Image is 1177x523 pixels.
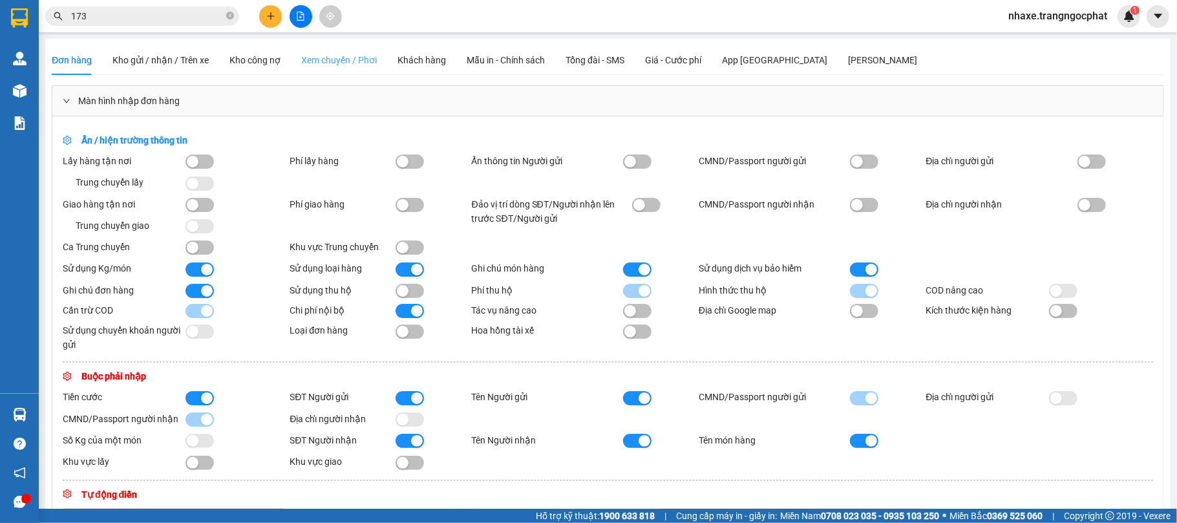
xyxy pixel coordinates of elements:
[63,433,186,447] div: Số Kg của một món
[63,371,146,381] span: Buộc phải nhập
[998,8,1118,24] span: nhaxe.trangngocphat
[472,283,623,297] div: Phí thu hộ
[52,86,1163,116] div: Màn hình nhập đơn hàng
[467,55,545,65] span: Mẫu in - Chính sách
[472,303,623,317] div: Tác vụ nâng cao
[326,12,335,21] span: aim
[290,454,396,469] div: Khu vực giao
[699,154,850,168] div: CMND/Passport người gửi
[699,283,850,297] div: Hình thức thu hộ
[290,261,396,275] div: Sử dụng loại hàng
[536,509,655,523] span: Hỗ trợ kỹ thuật:
[259,5,282,28] button: plus
[63,154,186,168] div: Lấy hàng tận nơi
[290,433,396,447] div: SĐT Người nhận
[645,55,701,65] span: Giá - Cước phí
[699,390,850,404] div: CMND/Passport người gửi
[780,509,939,523] span: Miền Nam
[13,52,27,65] img: warehouse-icon
[472,390,623,404] div: Tên Người gửi
[848,53,917,67] div: [PERSON_NAME]
[926,303,1049,317] div: Kích thước kiện hàng
[949,509,1043,523] span: Miền Bắc
[63,489,72,498] span: setting
[13,84,27,98] img: warehouse-icon
[1052,509,1054,523] span: |
[1123,10,1135,22] img: icon-new-feature
[290,197,396,211] div: Phí giao hàng
[987,511,1043,521] strong: 0369 525 060
[11,8,28,28] img: logo-vxr
[398,53,446,67] div: Khách hàng
[664,509,666,523] span: |
[942,513,946,518] span: ⚪️
[301,55,377,65] span: Xem chuyến / Phơi
[63,283,186,297] div: Ghi chú đơn hàng
[63,489,137,500] span: Tự động điền
[472,197,623,226] div: Đảo vị trí dòng SĐT/Người nhận lên trước SĐT/Người gửi
[290,5,312,28] button: file-add
[926,154,1077,168] div: Địa chỉ người gửi
[472,261,623,275] div: Ghi chú món hàng
[63,197,186,211] div: Giao hàng tận nơi
[63,390,186,404] div: Tiền cước
[722,53,827,67] div: App [GEOGRAPHIC_DATA]
[63,303,186,317] div: Cấn trừ COD
[14,438,26,450] span: question-circle
[63,240,186,254] div: Ca Trung chuyển
[54,12,63,21] span: search
[63,97,70,105] span: right
[1147,5,1169,28] button: caret-down
[63,175,186,189] div: Trung chuyển lấy
[699,303,850,317] div: Địa chỉ Google map
[699,261,850,275] div: Sử dụng dịch vụ bảo hiểm
[14,467,26,479] span: notification
[926,283,1049,297] div: COD nâng cao
[292,508,447,522] div: Nhập theo mã nhà xe
[290,390,396,404] div: SĐT Người gửi
[229,53,281,67] div: Kho công nợ
[226,10,234,23] span: close-circle
[13,408,27,422] img: warehouse-icon
[14,496,26,508] span: message
[13,116,27,130] img: solution-icon
[319,5,342,28] button: aim
[290,412,396,426] div: Địa chỉ người nhận
[472,433,623,447] div: Tên Người nhận
[63,261,186,275] div: Sử dụng Kg/món
[1105,511,1114,520] span: copyright
[676,509,777,523] span: Cung cấp máy in - giấy in:
[63,454,186,469] div: Khu vực lấy
[290,154,396,168] div: Phí lấy hàng
[52,55,92,65] span: Đơn hàng
[266,12,275,21] span: plus
[566,55,624,65] span: Tổng đài - SMS
[112,55,209,65] span: Kho gửi / nhận / Trên xe
[472,154,623,168] div: Ẩn thông tin Người gửi
[290,283,396,297] div: Sử dụng thu hộ
[290,323,396,337] div: Loại đơn hàng
[699,197,850,211] div: CMND/Passport người nhận
[63,412,186,426] div: CMND/Passport người nhận
[926,197,1077,211] div: Địa chỉ người nhận
[63,219,186,233] div: Trung chuyển giao
[1130,6,1140,15] sup: 1
[290,303,396,317] div: Chi phí nội bộ
[1132,6,1137,15] span: 1
[926,390,1049,404] div: Địa chỉ người gửi
[599,511,655,521] strong: 1900 633 818
[296,12,305,21] span: file-add
[290,240,396,254] div: Khu vực Trung chuyển
[699,433,850,447] div: Tên món hàng
[1152,10,1164,22] span: caret-down
[472,323,623,337] div: Hoa hồng tài xế
[63,133,517,147] div: Ẩn / hiện trường thông tin
[71,9,224,23] input: Tìm tên, số ĐT hoặc mã đơn
[821,511,939,521] strong: 0708 023 035 - 0935 103 250
[226,12,234,19] span: close-circle
[63,323,186,352] div: Sử dụng chuyển khoản người gửi
[63,136,72,145] span: setting
[63,372,72,381] span: setting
